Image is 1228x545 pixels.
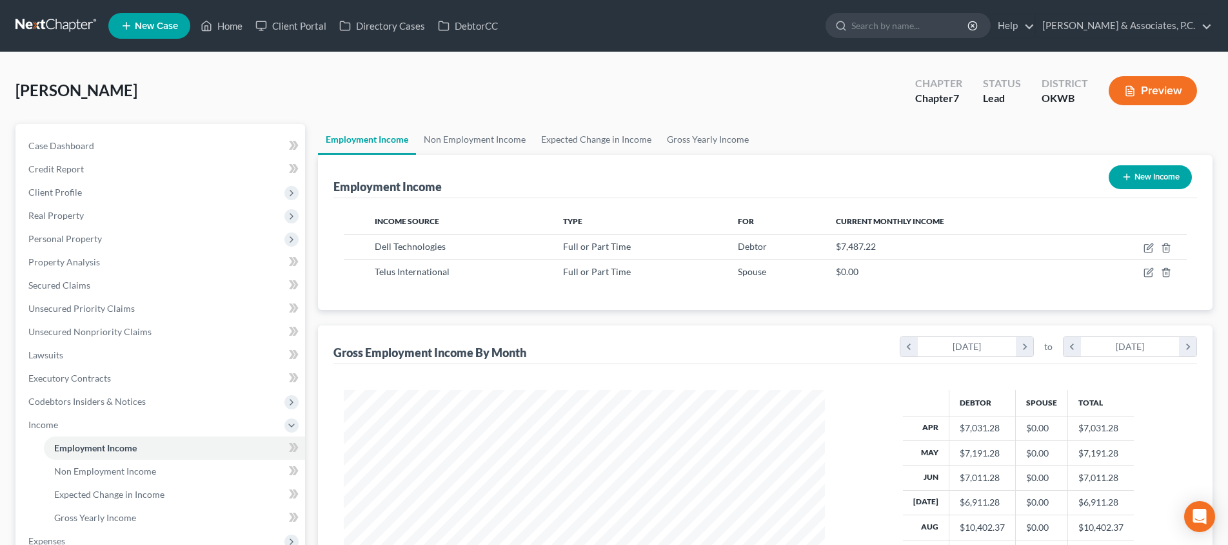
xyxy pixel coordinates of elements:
i: chevron_left [1064,337,1081,356]
span: Gross Yearly Income [54,512,136,523]
div: OKWB [1042,91,1088,106]
a: Executory Contracts [18,367,305,390]
span: to [1044,340,1053,353]
th: [DATE] [903,490,949,515]
span: Income Source [375,216,439,226]
div: $0.00 [1026,521,1057,534]
span: Credit Report [28,163,84,174]
span: Full or Part Time [563,266,631,277]
span: Property Analysis [28,256,100,267]
i: chevron_left [900,337,918,356]
span: For [738,216,754,226]
div: $0.00 [1026,471,1057,484]
a: Gross Yearly Income [44,506,305,530]
div: Lead [983,91,1021,106]
a: Non Employment Income [416,124,533,155]
a: Client Portal [249,14,333,37]
div: [DATE] [918,337,1016,356]
span: Telus International [375,266,450,277]
input: Search by name... [851,14,969,37]
a: Expected Change in Income [533,124,659,155]
a: Expected Change in Income [44,483,305,506]
td: $7,031.28 [1068,416,1134,440]
span: Personal Property [28,233,102,244]
div: Gross Employment Income By Month [333,345,526,360]
span: Spouse [738,266,766,277]
span: $0.00 [836,266,858,277]
span: Codebtors Insiders & Notices [28,396,146,407]
div: $0.00 [1026,447,1057,460]
span: [PERSON_NAME] [15,81,137,99]
i: chevron_right [1179,337,1196,356]
span: Client Profile [28,187,82,198]
div: Chapter [915,76,962,91]
td: $7,011.28 [1068,466,1134,490]
span: Type [563,216,582,226]
a: Property Analysis [18,251,305,274]
th: May [903,440,949,465]
div: Open Intercom Messenger [1184,501,1215,532]
th: Aug [903,515,949,540]
a: Unsecured Priority Claims [18,297,305,320]
a: Employment Income [318,124,416,155]
div: $7,011.28 [960,471,1005,484]
a: Case Dashboard [18,134,305,158]
div: District [1042,76,1088,91]
th: Spouse [1016,390,1068,416]
button: Preview [1109,76,1197,105]
a: Gross Yearly Income [659,124,757,155]
i: chevron_right [1016,337,1033,356]
div: Employment Income [333,179,442,194]
div: $7,191.28 [960,447,1005,460]
div: $10,402.37 [960,521,1005,534]
a: Home [194,14,249,37]
span: Non Employment Income [54,466,156,477]
span: Expected Change in Income [54,489,164,500]
a: Directory Cases [333,14,431,37]
th: Jun [903,466,949,490]
span: Unsecured Priority Claims [28,303,135,314]
button: New Income [1109,165,1192,189]
a: Non Employment Income [44,460,305,483]
span: Current Monthly Income [836,216,944,226]
a: Credit Report [18,158,305,181]
th: Debtor [949,390,1016,416]
div: Chapter [915,91,962,106]
span: New Case [135,21,178,31]
span: Secured Claims [28,280,90,291]
a: Secured Claims [18,274,305,297]
a: Employment Income [44,437,305,460]
div: $0.00 [1026,422,1057,435]
th: Apr [903,416,949,440]
span: Employment Income [54,442,137,453]
span: 7 [953,92,959,104]
span: Debtor [738,241,767,252]
span: Real Property [28,210,84,221]
span: Income [28,419,58,430]
a: DebtorCC [431,14,504,37]
a: Help [991,14,1035,37]
td: $10,402.37 [1068,515,1134,540]
div: $7,031.28 [960,422,1005,435]
td: $7,191.28 [1068,440,1134,465]
div: $6,911.28 [960,496,1005,509]
span: Unsecured Nonpriority Claims [28,326,152,337]
span: Full or Part Time [563,241,631,252]
span: Dell Technologies [375,241,446,252]
td: $6,911.28 [1068,490,1134,515]
a: Lawsuits [18,344,305,367]
span: Case Dashboard [28,140,94,151]
span: Lawsuits [28,349,63,360]
th: Total [1068,390,1134,416]
div: Status [983,76,1021,91]
div: [DATE] [1081,337,1180,356]
span: Executory Contracts [28,373,111,384]
div: $0.00 [1026,496,1057,509]
span: $7,487.22 [836,241,876,252]
a: [PERSON_NAME] & Associates, P.C. [1036,14,1212,37]
a: Unsecured Nonpriority Claims [18,320,305,344]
